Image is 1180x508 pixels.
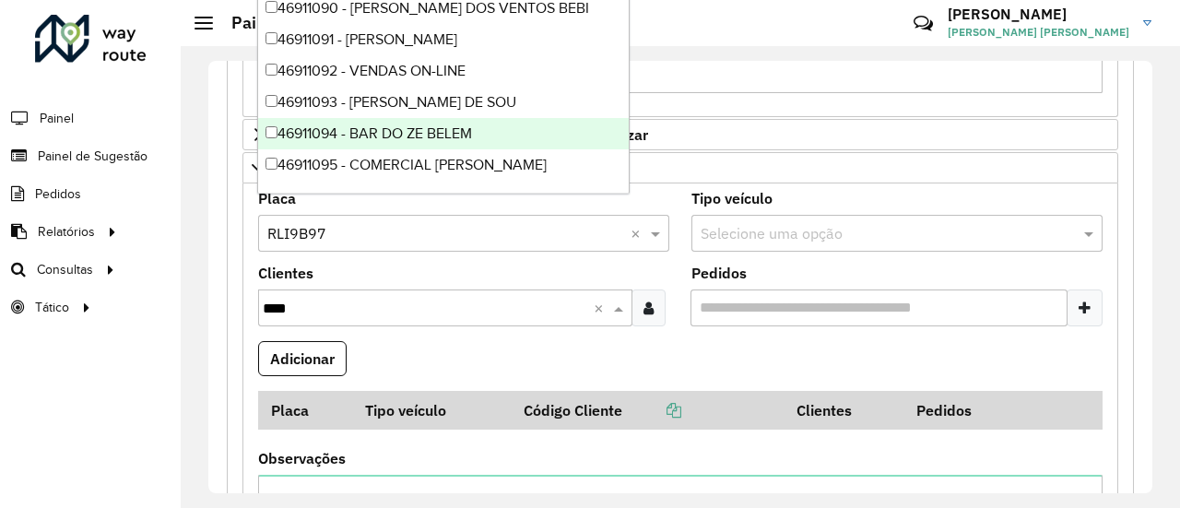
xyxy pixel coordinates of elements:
[258,187,296,209] label: Placa
[258,118,629,149] div: 46911094 - BAR DO ZE BELEM
[38,147,147,166] span: Painel de Sugestão
[258,149,629,181] div: 46911095 - COMERCIAL [PERSON_NAME]
[258,55,629,87] div: 46911092 - VENDAS ON-LINE
[904,391,1024,430] th: Pedidos
[258,181,629,212] div: 46911096 - [PERSON_NAME]
[691,262,747,284] label: Pedidos
[242,152,1118,183] a: Cliente para Recarga
[622,401,681,419] a: Copiar
[511,391,784,430] th: Código Cliente
[948,24,1129,41] span: [PERSON_NAME] [PERSON_NAME]
[38,222,95,242] span: Relatórios
[242,119,1118,150] a: Preservar Cliente - Devem ficar no buffer, não roteirizar
[691,187,773,209] label: Tipo veículo
[213,13,503,33] h2: Painel de Sugestão - Editar registro
[631,222,646,244] span: Clear all
[352,391,511,430] th: Tipo veículo
[258,341,347,376] button: Adicionar
[258,262,313,284] label: Clientes
[784,391,903,430] th: Clientes
[258,447,346,469] label: Observações
[258,391,352,430] th: Placa
[37,260,93,279] span: Consultas
[594,297,609,319] span: Clear all
[35,298,69,317] span: Tático
[258,24,629,55] div: 46911091 - [PERSON_NAME]
[948,6,1129,23] h3: [PERSON_NAME]
[35,184,81,204] span: Pedidos
[903,4,943,43] a: Contato Rápido
[258,87,629,118] div: 46911093 - [PERSON_NAME] DE SOU
[40,109,74,128] span: Painel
